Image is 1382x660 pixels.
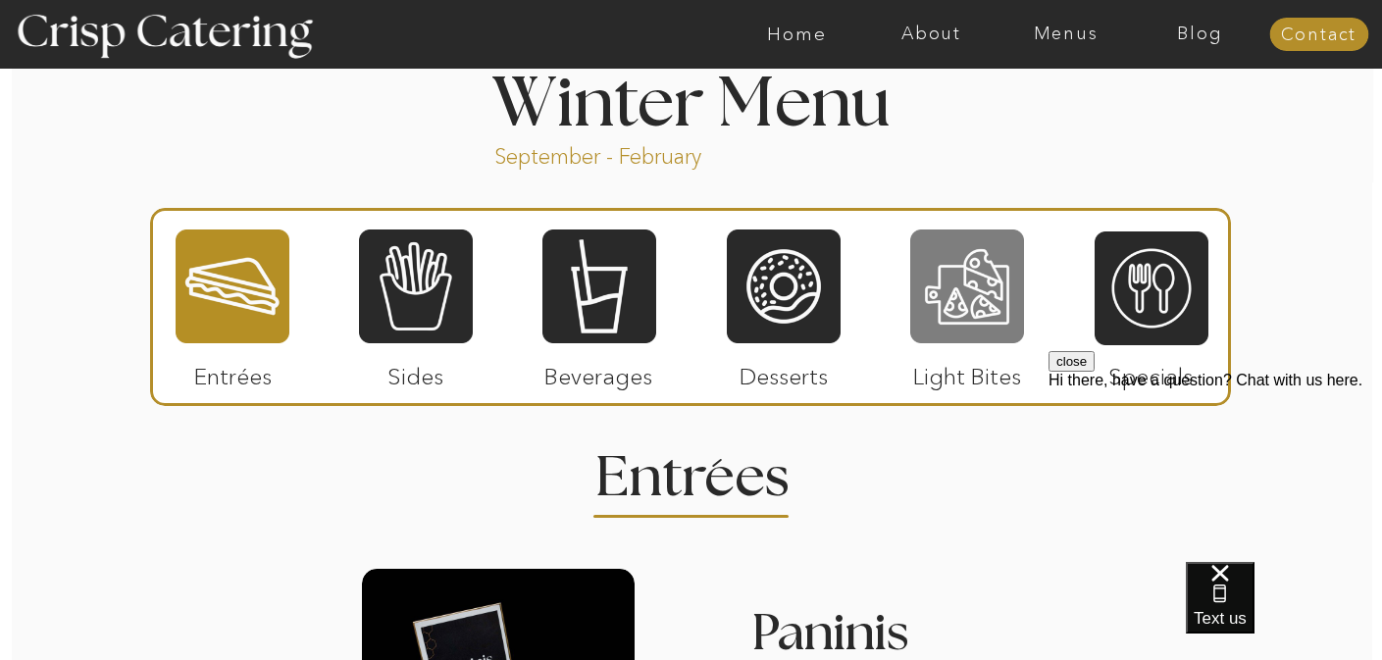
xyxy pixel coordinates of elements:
a: Blog [1133,25,1267,44]
a: Contact [1269,25,1368,45]
p: Desserts [719,343,849,400]
iframe: podium webchat widget prompt [1049,351,1382,586]
h2: Entrees [595,450,788,488]
p: Light Bites [902,343,1033,400]
a: About [864,25,998,44]
a: Home [730,25,864,44]
h1: Winter Menu [419,71,964,128]
p: Sides [350,343,481,400]
p: Entrées [168,343,298,400]
a: Menus [998,25,1133,44]
p: Specials [1086,343,1216,400]
p: September - February [494,142,764,165]
p: Beverages [534,343,664,400]
iframe: podium webchat widget bubble [1186,562,1382,660]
